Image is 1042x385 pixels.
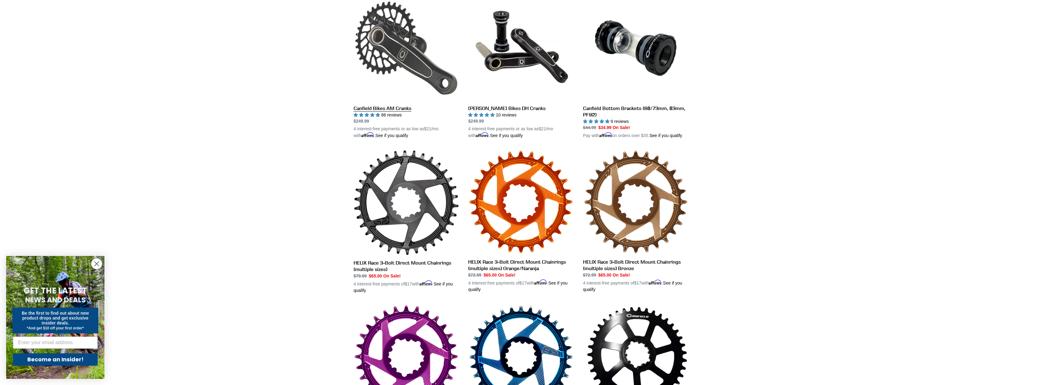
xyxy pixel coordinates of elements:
[25,295,86,305] span: NEWS AND DEALS
[13,336,98,349] input: Enter your email address
[24,285,87,296] span: GET THE LATEST
[27,326,84,330] span: *And get $10 off your first order*
[13,353,98,366] button: Become an Insider!
[91,258,102,269] button: Close dialog
[22,311,89,325] span: Be the first to find out about new product drops and get exclusive insider deals.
